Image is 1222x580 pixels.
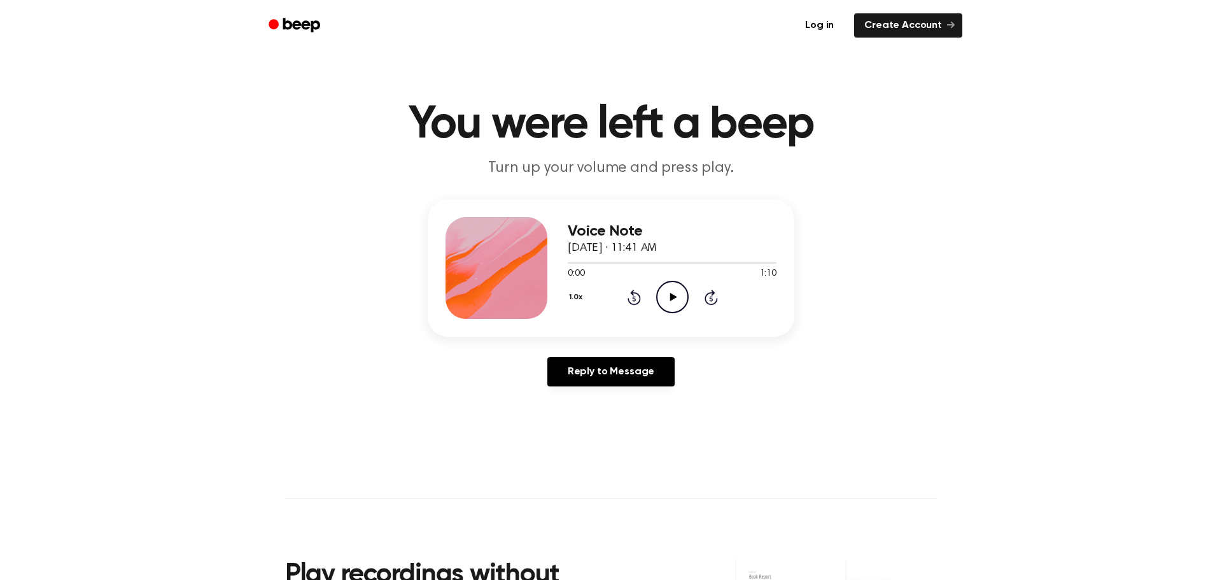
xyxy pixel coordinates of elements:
a: Log in [792,11,846,40]
h3: Voice Note [568,223,776,240]
span: 0:00 [568,267,584,281]
a: Create Account [854,13,962,38]
p: Turn up your volume and press play. [367,158,855,179]
a: Reply to Message [547,357,675,386]
button: 1.0x [568,286,587,308]
span: 1:10 [760,267,776,281]
h1: You were left a beep [285,102,937,148]
span: [DATE] · 11:41 AM [568,243,657,254]
a: Beep [260,13,332,38]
